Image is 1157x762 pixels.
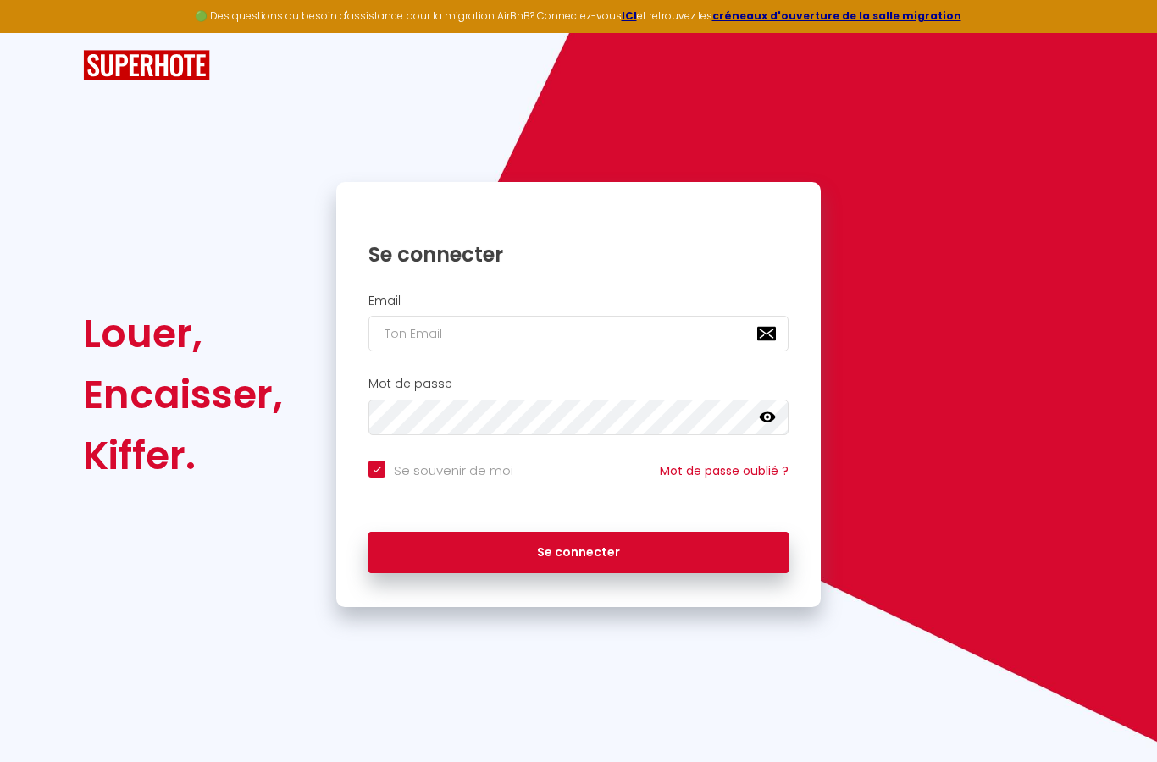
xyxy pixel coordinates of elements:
[83,50,210,81] img: SuperHote logo
[368,294,789,308] h2: Email
[83,303,283,364] div: Louer,
[368,241,789,268] h1: Se connecter
[368,316,789,351] input: Ton Email
[83,425,283,486] div: Kiffer.
[712,8,961,23] a: créneaux d'ouverture de la salle migration
[368,532,789,574] button: Se connecter
[14,7,64,58] button: Ouvrir le widget de chat LiveChat
[660,462,789,479] a: Mot de passe oublié ?
[368,377,789,391] h2: Mot de passe
[622,8,637,23] a: ICI
[83,364,283,425] div: Encaisser,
